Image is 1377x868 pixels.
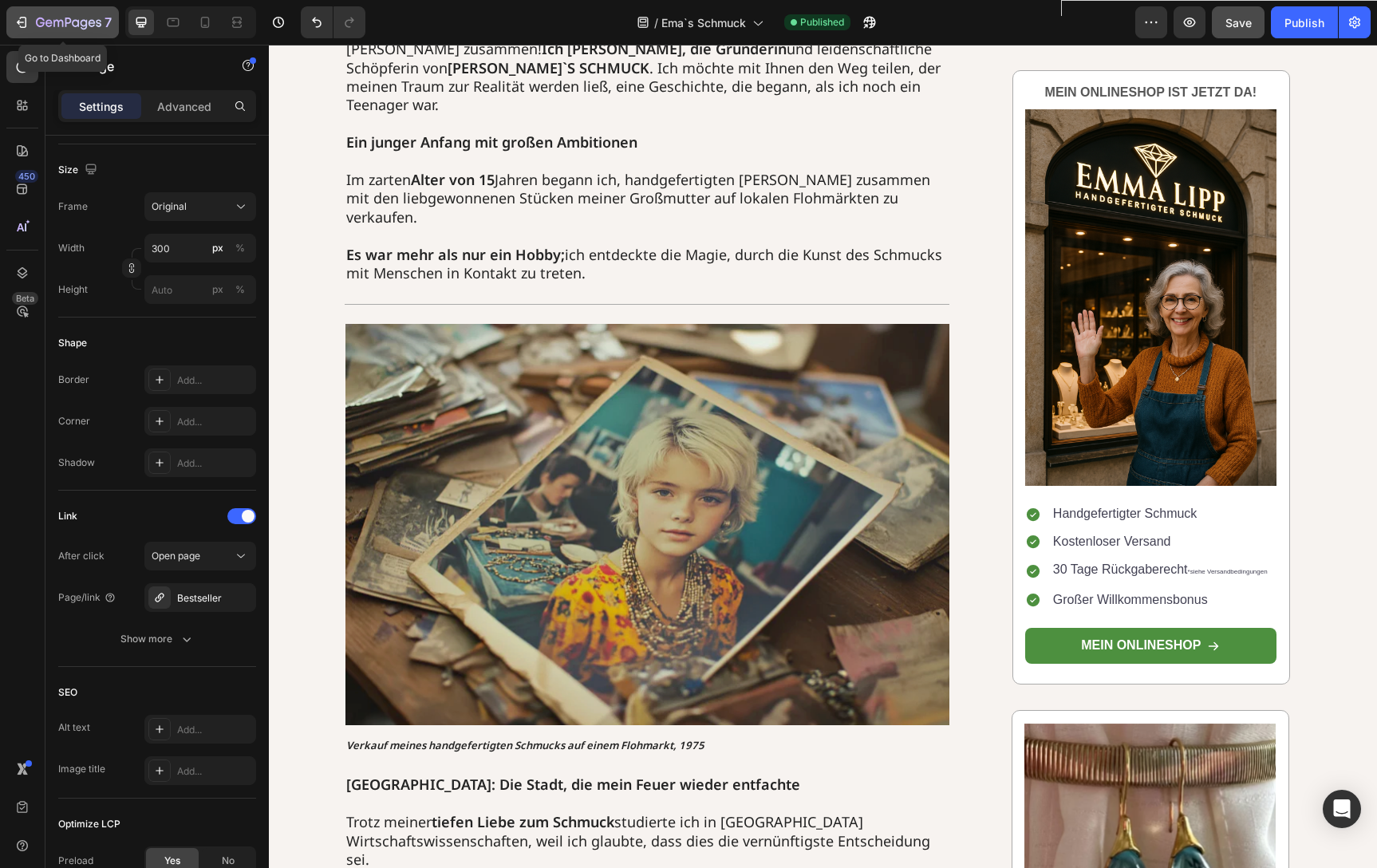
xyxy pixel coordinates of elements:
[77,693,436,708] strong: Verkauf meines handgefertigten Schmucks auf einem Flohmarkt, 1975
[177,591,252,606] div: Bestseller
[77,57,213,76] p: Image
[58,456,95,470] div: Shadow
[105,13,112,32] p: 7
[77,126,680,182] p: Im zarten Jahren begann ich, handgefertigten [PERSON_NAME] zusammen mit den liebgewonnenen Stücke...
[142,125,226,144] strong: Alter von 15
[76,279,681,681] img: gempages_581176152052204040-278e41d1-4d10-40c8-977a-d274828842e8.png
[179,14,381,33] strong: [PERSON_NAME]`S SCHMUCK
[1323,790,1361,828] div: Open Intercom Messenger
[177,373,252,388] div: Add...
[235,282,245,297] div: %
[800,15,844,30] span: Published
[269,45,1377,868] iframe: Design area
[208,280,227,299] button: %
[15,170,38,183] div: 450
[157,98,211,115] p: Advanced
[58,282,88,297] label: Height
[784,489,999,506] p: Kostenloser Versand
[784,517,999,536] p: 30 Tage Rückgaberecht
[77,201,680,239] p: ich entdeckte die Magie, durch die Kunst des Schmucks mit Menschen in Kontakt zu treten.
[77,768,680,824] p: Trotz meiner studierte ich in [GEOGRAPHIC_DATA] Wirtschaftswissenschaften, weil ich glaubte, dass...
[784,547,999,564] p: Großer Willkommensbonus
[79,98,124,115] p: Settings
[212,282,223,297] div: px
[58,625,256,653] button: Show more
[12,292,38,305] div: Beta
[58,414,90,428] div: Corner
[661,14,746,31] span: Ema`s Schmuck
[758,40,1006,57] p: MEIN ONLINESHOP IST JETZT DA!
[58,241,85,255] label: Width
[177,415,252,429] div: Add...
[208,239,227,258] button: %
[58,720,90,735] div: Alt text
[58,817,120,831] div: Optimize LCP
[756,583,1008,619] a: Mein Onlineshop
[6,6,119,38] button: 7
[164,854,180,868] span: Yes
[212,241,223,255] div: px
[58,160,101,181] div: Size
[58,854,93,868] div: Preload
[58,549,105,563] div: After click
[222,854,235,868] span: No
[1212,6,1265,38] button: Save
[301,6,365,38] div: Undo/Redo
[235,241,245,255] div: %
[58,199,88,214] label: Frame
[58,373,89,387] div: Border
[231,239,250,258] button: px
[144,542,256,570] button: Open page
[58,685,77,700] div: SEO
[177,764,252,779] div: Add...
[77,88,369,107] strong: Ein junger Anfang mit großen Ambitionen
[152,550,200,562] span: Open page
[812,593,932,610] p: Mein Onlineshop
[654,14,658,31] span: /
[1271,6,1338,38] button: Publish
[120,631,195,647] div: Show more
[58,590,116,605] div: Page/link
[1284,14,1324,31] div: Publish
[77,200,296,219] strong: Es war mehr als nur ein Hobby;
[144,275,256,304] input: px%
[177,723,252,737] div: Add...
[77,730,531,749] strong: [GEOGRAPHIC_DATA]: Die Stadt, die mein Feuer wieder entfachte
[177,456,252,471] div: Add...
[58,509,77,523] div: Link
[231,280,250,299] button: px
[1225,16,1252,30] span: Save
[144,234,256,262] input: px%
[58,336,87,350] div: Shape
[152,199,187,214] span: Original
[163,767,345,787] strong: tiefen Liebe zum Schmuck
[784,461,999,478] p: Handgefertigter Schmuck
[144,192,256,221] button: Original
[58,762,105,776] div: Image title
[919,523,999,531] span: *siehe Versandbedingungen
[756,65,1008,442] img: gempages_581176152052204040-76728149-5cb5-4435-8300-46115aa8f33c.png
